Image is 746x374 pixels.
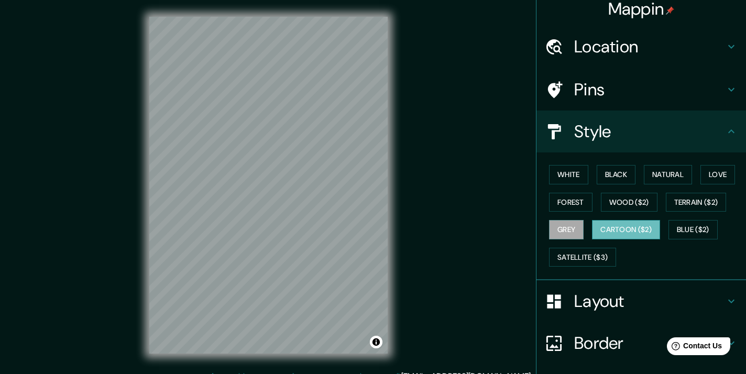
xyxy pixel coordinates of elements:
button: Cartoon ($2) [592,220,660,239]
button: Natural [644,165,692,184]
div: Layout [536,280,746,322]
button: Love [700,165,735,184]
canvas: Map [149,17,388,354]
div: Pins [536,69,746,111]
img: pin-icon.png [666,6,674,15]
div: Style [536,111,746,152]
h4: Layout [574,291,725,312]
h4: Style [574,121,725,142]
button: Satellite ($3) [549,248,616,267]
button: Blue ($2) [668,220,718,239]
iframe: Help widget launcher [653,333,734,362]
button: Black [597,165,636,184]
h4: Border [574,333,725,354]
div: Border [536,322,746,364]
div: Location [536,26,746,68]
button: White [549,165,588,184]
button: Toggle attribution [370,336,382,348]
button: Wood ($2) [601,193,657,212]
button: Terrain ($2) [666,193,727,212]
h4: Location [574,36,725,57]
button: Grey [549,220,584,239]
h4: Pins [574,79,725,100]
button: Forest [549,193,593,212]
